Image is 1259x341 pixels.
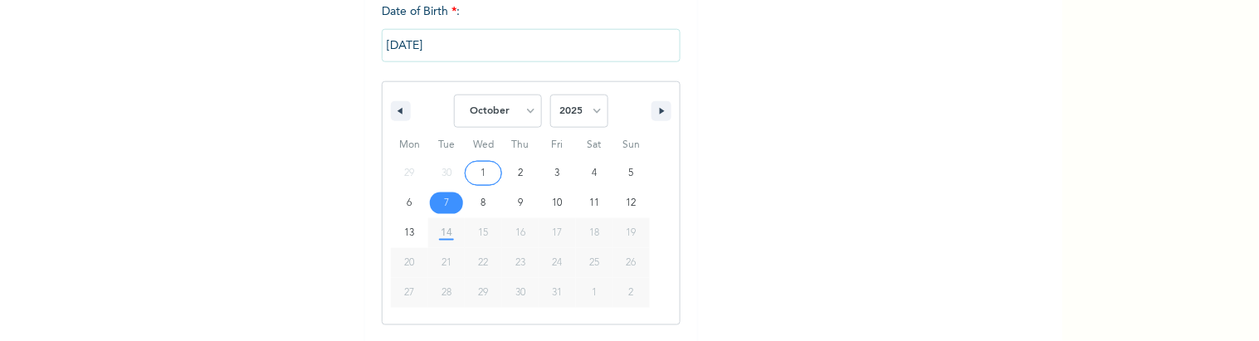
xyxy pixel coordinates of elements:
span: Mon [391,132,428,158]
span: Sat [576,132,613,158]
button: 14 [428,218,466,248]
button: 29 [465,278,502,308]
span: 27 [404,278,414,308]
span: 1 [481,158,486,188]
span: 28 [442,278,451,308]
span: 16 [515,218,525,248]
span: 19 [627,218,637,248]
button: 13 [391,218,428,248]
button: 27 [391,278,428,308]
span: Thu [502,132,539,158]
span: Fri [539,132,576,158]
span: Tue [428,132,466,158]
button: 5 [612,158,650,188]
span: 26 [627,248,637,278]
button: 15 [465,218,502,248]
button: 17 [539,218,576,248]
span: 17 [553,218,563,248]
button: 31 [539,278,576,308]
button: 6 [391,188,428,218]
button: 21 [428,248,466,278]
span: 25 [589,248,599,278]
span: 5 [629,158,634,188]
span: 23 [515,248,525,278]
button: 18 [576,218,613,248]
span: 10 [553,188,563,218]
span: 8 [481,188,486,218]
span: 13 [404,218,414,248]
span: 7 [444,188,449,218]
span: 21 [442,248,451,278]
span: 9 [518,188,523,218]
button: 19 [612,218,650,248]
button: 10 [539,188,576,218]
span: Date of Birth : [382,3,460,21]
span: 29 [478,278,488,308]
button: 9 [502,188,539,218]
button: 20 [391,248,428,278]
button: 24 [539,248,576,278]
button: 8 [465,188,502,218]
button: 1 [465,158,502,188]
button: 23 [502,248,539,278]
span: 18 [589,218,599,248]
button: 22 [465,248,502,278]
span: 3 [555,158,560,188]
span: 31 [553,278,563,308]
span: 2 [518,158,523,188]
span: 30 [515,278,525,308]
span: 15 [478,218,488,248]
button: 26 [612,248,650,278]
span: 11 [589,188,599,218]
button: 25 [576,248,613,278]
span: 24 [553,248,563,278]
span: 6 [407,188,412,218]
button: 12 [612,188,650,218]
button: 4 [576,158,613,188]
button: 3 [539,158,576,188]
span: 4 [592,158,597,188]
button: 11 [576,188,613,218]
span: 20 [404,248,414,278]
span: 12 [627,188,637,218]
button: 7 [428,188,466,218]
button: 28 [428,278,466,308]
span: Sun [612,132,650,158]
span: Wed [465,132,502,158]
button: 2 [502,158,539,188]
span: 14 [441,218,452,248]
button: 30 [502,278,539,308]
button: 16 [502,218,539,248]
span: 22 [478,248,488,278]
input: DD-MM-YYYY [382,29,681,62]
